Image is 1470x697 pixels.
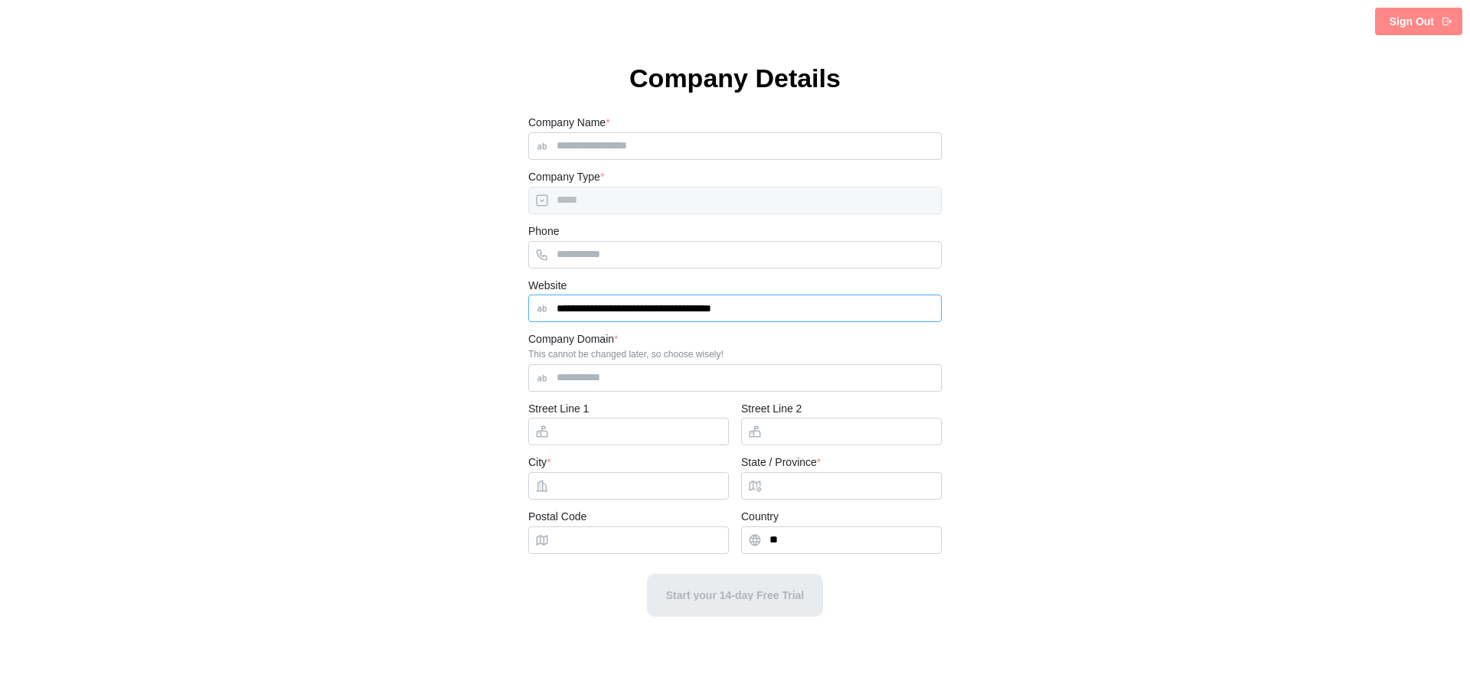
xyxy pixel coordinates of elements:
[528,401,589,418] label: Street Line 1
[528,223,559,240] label: Phone
[1375,8,1462,35] button: Sign Out
[528,509,586,526] label: Postal Code
[528,278,567,295] label: Website
[528,169,604,186] label: Company Type
[528,61,942,95] h1: Company Details
[1390,8,1434,34] span: Sign Out
[741,509,779,526] label: Country
[528,331,619,348] label: Company Domain
[528,115,610,132] label: Company Name
[741,401,802,418] label: Street Line 2
[741,454,821,471] label: State / Province
[528,349,942,360] div: This cannot be changed later, so choose wisely!
[528,454,551,471] label: City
